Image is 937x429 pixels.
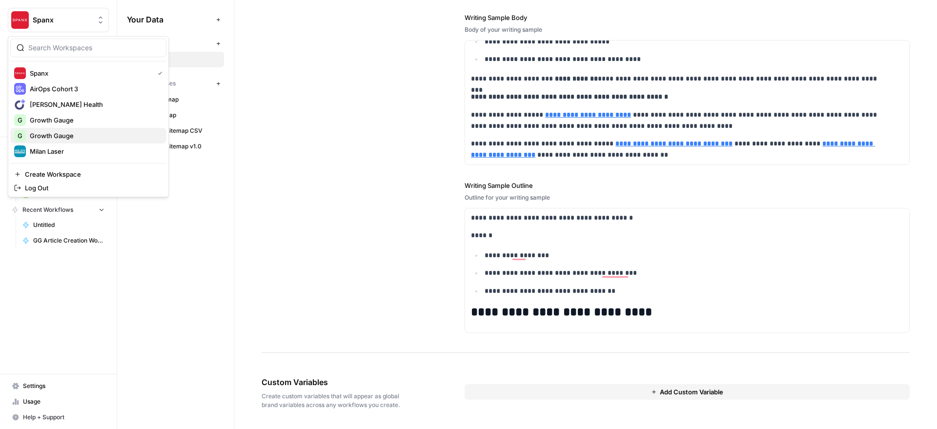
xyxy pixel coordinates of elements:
div: yes i wanna export it from [GEOGRAPHIC_DATA] laser and import it to spanx [43,19,180,48]
div: Wissam says… [8,247,187,277]
div: Thank you Ser!!! i appreciate it! [70,253,180,263]
span: Spanx [33,15,92,25]
span: Help + Support [23,413,104,422]
img: Profile image for Manuel [28,5,43,21]
img: AirOps Cohort 3 Logo [14,83,26,95]
span: Full Sitemap [142,111,220,120]
span: Usage [23,397,104,406]
span: AirOps Cohort 3 [30,84,159,94]
span: Growth Gauge [30,131,159,141]
span: Product Sitemap v1.0 [142,142,220,151]
span: G [18,131,22,141]
div: yes i wanna export it from [GEOGRAPHIC_DATA] laser and import it to spanx [35,13,187,54]
span: Product Sitemap CSV [142,126,220,135]
a: Product Sitemap v1.0 [127,139,224,154]
button: Help + Support [8,409,109,425]
a: Untitled [18,217,109,233]
span: Add Custom Variable [660,387,723,397]
img: Spanx Logo [14,67,26,79]
div: Thank you King ! [122,144,180,154]
div: Please make sure to reload before trying again so you can see it! [16,215,152,234]
button: Workspace: Spanx [8,8,109,32]
span: Untitled [33,221,104,229]
div: Thank you Ser!!! i appreciate it! [62,247,187,269]
span: Your Data [127,14,212,25]
button: Recent Workflows [8,203,109,217]
button: Upload attachment [46,320,54,327]
span: GG Article Creation Workflow [33,236,104,245]
span: Growth Gauge [30,115,159,125]
div: Anytime! [16,283,47,292]
span: [PERSON_NAME] Health [30,100,159,109]
div: Close [171,4,189,21]
div: oh I see, I'll ask that both workspaces get this feature back then. Just FYI this might take some... [16,67,152,125]
div: Thank you King ! [114,138,187,160]
a: Log Out [10,181,166,195]
div: Manuel says… [8,167,187,209]
button: Gif picker [31,320,39,327]
div: Outline for your writing sample [465,193,910,202]
span: Settings [23,382,104,390]
button: Emoji picker [15,320,23,327]
a: Create Workspace [10,167,166,181]
a: SPANX [127,52,224,67]
button: go back [6,4,25,22]
div: Wissam says… [8,13,187,61]
a: Product Sitemap CSV [127,123,224,139]
input: Search Workspaces [28,43,160,53]
div: oh I see, I'll ask that both workspaces get this feature back then. Just FYI this might take some... [8,61,160,131]
textarea: Message… [8,299,187,316]
div: Anytime![PERSON_NAME] • [DATE] [8,277,55,298]
span: Create custom variables that will appear as global brand variables across any workflows you create. [262,392,410,409]
button: Add Custom Variable [465,384,910,400]
div: Manuel says… [8,277,187,320]
span: Milan Laser [30,146,159,156]
span: SPANX [142,55,220,64]
div: Manuel says… [8,209,187,247]
span: Blog Sitemap [142,95,220,104]
label: Writing Sample Outline [465,181,910,190]
img: Spanx Logo [11,11,29,29]
span: Spanx [30,68,150,78]
button: Send a message… [167,316,183,331]
span: Recent Workflows [22,205,73,214]
span: Custom Variables [262,376,410,388]
a: GG Article Creation Workflow [18,233,109,248]
span: Log Out [25,183,159,193]
div: Hey [PERSON_NAME], we got lucky! My team confirmed the feature should now be enabled for both wor... [8,167,160,208]
div: Please make sure to reload before trying again so you can see it! [8,209,160,240]
label: Writing Sample Body [465,13,910,22]
span: G [18,115,22,125]
div: Manuel says… [8,61,187,139]
div: Workspace: Spanx [8,36,169,197]
a: Blog Sitemap [127,92,224,107]
h1: [PERSON_NAME] [47,5,111,12]
span: Create Workspace [25,169,159,179]
a: Settings [8,378,109,394]
a: Usage [8,394,109,409]
div: Wissam says… [8,138,187,167]
button: Start recording [62,320,70,327]
a: Full Sitemap [127,107,224,123]
img: Milan Laser Logo [14,145,26,157]
div: Body of your writing sample [465,25,910,34]
p: Active 45m ago [47,12,97,22]
button: Home [153,4,171,22]
div: Hey [PERSON_NAME], we got lucky! My team confirmed the feature should now be enabled for both wor... [16,173,152,202]
img: Connie Health Logo [14,99,26,110]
